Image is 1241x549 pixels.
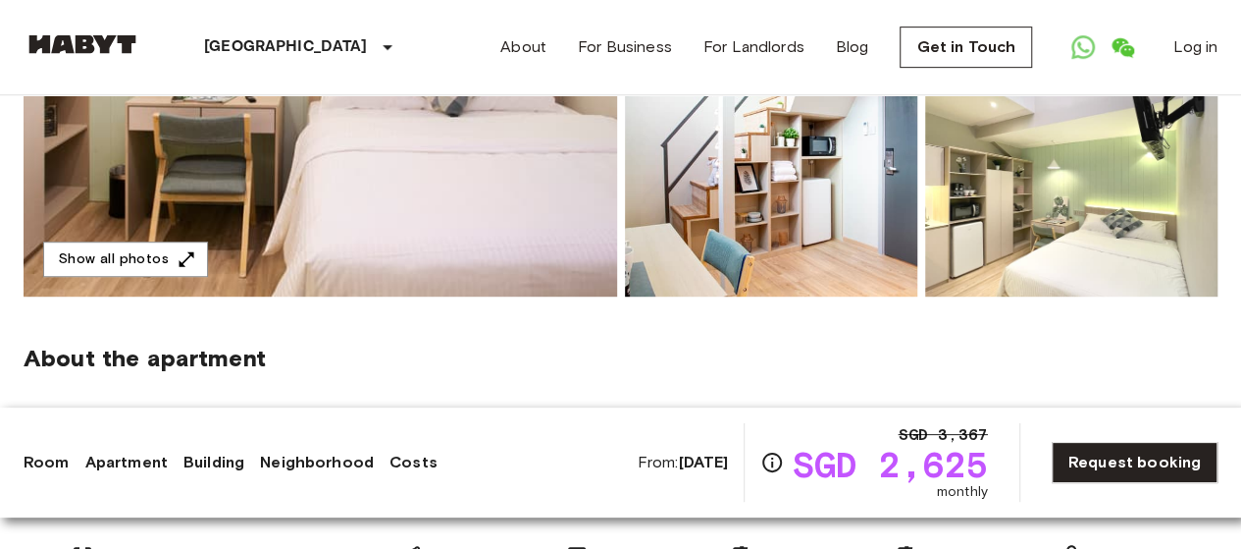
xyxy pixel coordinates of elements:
a: About [500,35,546,59]
span: About the apartment [24,344,266,373]
p: [GEOGRAPHIC_DATA] [204,35,368,59]
span: monthly [937,482,988,502]
span: SGD 2,625 [792,447,987,482]
b: [DATE] [678,453,728,471]
a: Log in [1173,35,1217,59]
a: Request booking [1052,442,1217,483]
a: Apartment [85,451,168,474]
span: From: [638,452,729,473]
img: Picture of unit SG-01-111-001-001 [625,39,917,297]
svg: Check cost overview for full price breakdown. Please note that discounts apply to new joiners onl... [760,451,784,474]
a: Costs [389,451,438,474]
span: SGD 3,367 [898,423,987,447]
a: Room [24,451,70,474]
button: Show all photos [43,242,208,278]
a: For Landlords [703,35,804,59]
span: Unlock your next move at [GEOGRAPHIC_DATA], your new home away from home. Each studio room is ful... [24,405,1217,513]
img: Habyt [24,34,141,54]
a: Open WhatsApp [1063,27,1103,67]
a: Neighborhood [260,451,374,474]
a: Blog [836,35,869,59]
a: For Business [578,35,672,59]
a: Open WeChat [1103,27,1142,67]
a: Get in Touch [900,27,1032,68]
img: Picture of unit SG-01-111-001-001 [925,39,1217,297]
a: Building [183,451,244,474]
